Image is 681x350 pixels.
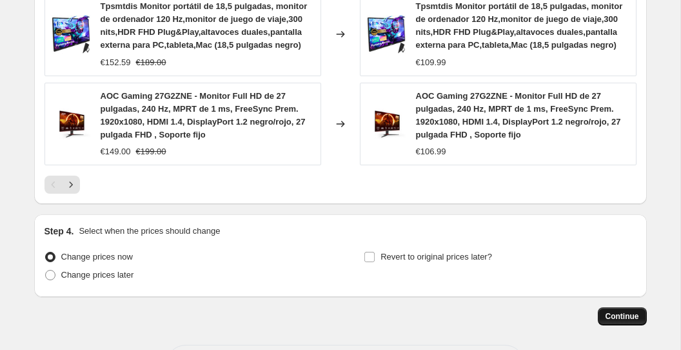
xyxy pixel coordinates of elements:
strike: €189.00 [136,56,166,69]
span: Continue [606,311,639,322]
span: Revert to original prices later? [380,252,492,262]
div: €109.99 [416,56,446,69]
h2: Step 4. [44,225,74,238]
span: Change prices now [61,252,133,262]
div: €152.59 [101,56,131,69]
span: AOC Gaming 27G2ZNE - Monitor Full HD de 27 pulgadas, 240 Hz, MPRT de 1 ms, FreeSync Prem. 1920x10... [101,91,306,139]
div: €106.99 [416,145,446,158]
span: AOC Gaming 27G2ZNE - Monitor Full HD de 27 pulgadas, 240 Hz, MPRT de 1 ms, FreeSync Prem. 1920x10... [416,91,621,139]
img: 81VYLXGpJFL_80x.jpg [52,15,90,54]
img: 81VYLXGpJFL_80x.jpg [367,15,406,54]
strike: €199.00 [136,145,166,158]
button: Continue [598,307,647,325]
img: 71SahTHP2vL_80x.jpg [52,105,90,143]
p: Select when the prices should change [79,225,220,238]
button: Next [62,176,80,194]
span: Tpsmtdis Monitor portátil de 18,5 pulgadas, monitor de ordenador 120 Hz,monitor de juego de viaje... [101,1,308,50]
nav: Pagination [44,176,80,194]
div: €149.00 [101,145,131,158]
span: Tpsmtdis Monitor portátil de 18,5 pulgadas, monitor de ordenador 120 Hz,monitor de juego de viaje... [416,1,623,50]
span: Change prices later [61,270,134,280]
img: 71SahTHP2vL_80x.jpg [367,105,406,143]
